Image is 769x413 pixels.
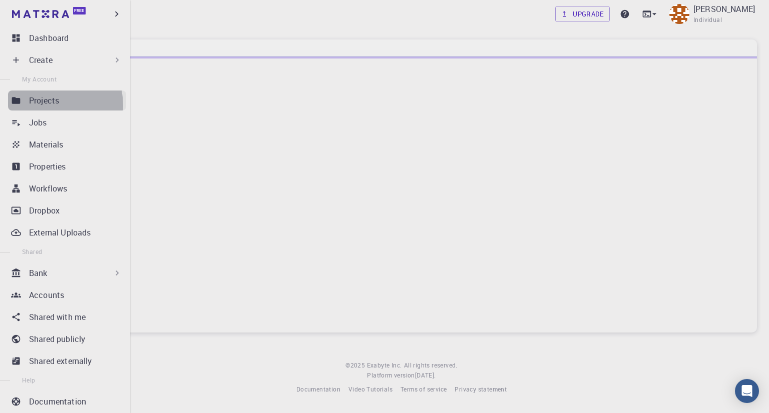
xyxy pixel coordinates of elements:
[29,160,66,172] p: Properties
[20,7,56,16] span: Support
[29,226,91,238] p: External Uploads
[29,395,86,407] p: Documentation
[29,182,67,194] p: Workflows
[415,371,436,379] span: [DATE] .
[296,385,340,393] span: Documentation
[8,156,126,176] a: Properties
[404,360,458,370] span: All rights reserved.
[29,116,47,128] p: Jobs
[455,385,507,393] span: Privacy statement
[367,370,415,380] span: Platform version
[29,355,92,367] p: Shared externally
[8,222,126,242] a: External Uploads
[8,178,126,198] a: Workflows
[693,15,722,25] span: Individual
[29,311,86,323] p: Shared with me
[29,54,53,66] p: Create
[455,384,507,394] a: Privacy statement
[669,4,689,24] img: Brian Burcham
[367,360,402,370] a: Exabyte Inc.
[8,307,126,327] a: Shared with me
[8,200,126,220] a: Dropbox
[22,376,36,384] span: Help
[8,391,126,411] a: Documentation
[8,112,126,132] a: Jobs
[401,384,447,394] a: Terms of service
[415,370,436,380] a: [DATE].
[29,289,64,301] p: Accounts
[8,351,126,371] a: Shared externally
[555,6,610,22] a: Upgrade
[8,285,126,305] a: Accounts
[348,385,393,393] span: Video Tutorials
[345,360,366,370] span: © 2025
[29,267,48,279] p: Bank
[29,333,85,345] p: Shared publicly
[693,3,755,15] p: [PERSON_NAME]
[367,361,402,369] span: Exabyte Inc.
[348,384,393,394] a: Video Tutorials
[8,90,126,110] a: Projects
[22,247,42,255] span: Shared
[735,379,759,403] div: Open Intercom Messenger
[8,50,126,70] div: Create
[22,75,57,83] span: My Account
[12,10,69,18] img: logo
[401,385,447,393] span: Terms of service
[8,134,126,154] a: Materials
[8,329,126,349] a: Shared publicly
[8,263,126,283] div: Bank
[296,384,340,394] a: Documentation
[29,94,59,106] p: Projects
[29,32,69,44] p: Dashboard
[8,28,126,48] a: Dashboard
[29,204,60,216] p: Dropbox
[29,138,63,150] p: Materials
